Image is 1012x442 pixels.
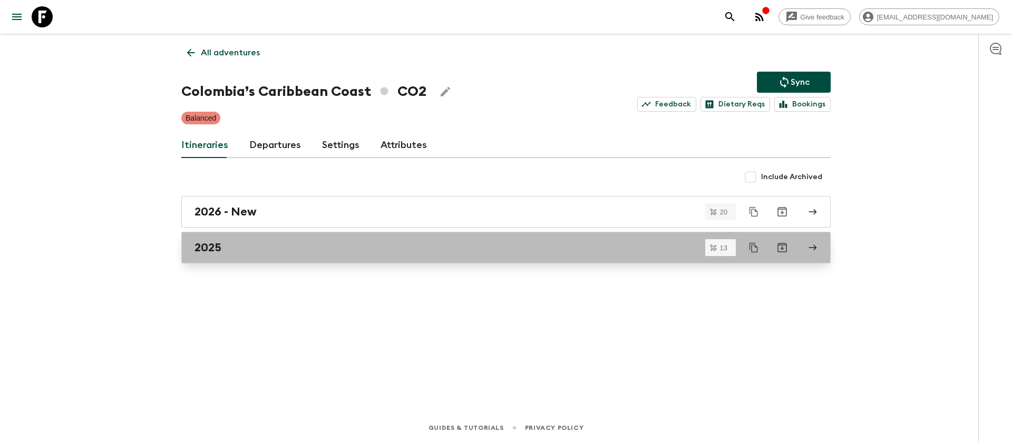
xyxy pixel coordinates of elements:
a: Attributes [381,133,427,158]
button: Edit Adventure Title [435,81,456,102]
span: 13 [714,244,734,251]
a: Guides & Tutorials [429,422,504,434]
a: Departures [249,133,301,158]
button: Archive [772,201,793,222]
p: Balanced [186,113,216,123]
div: [EMAIL_ADDRESS][DOMAIN_NAME] [859,8,999,25]
a: 2026 - New [181,196,831,228]
h2: 2025 [194,241,221,254]
span: Include Archived [761,172,822,182]
a: Bookings [774,97,831,112]
a: Dietary Reqs [700,97,770,112]
a: Feedback [637,97,696,112]
p: All adventures [201,46,260,59]
span: 20 [714,209,734,215]
span: Give feedback [795,13,850,21]
a: All adventures [181,42,266,63]
p: Sync [791,76,810,89]
button: menu [6,6,27,27]
a: 2025 [181,232,831,263]
button: Duplicate [744,238,763,257]
a: Settings [322,133,359,158]
a: Give feedback [779,8,851,25]
button: Archive [772,237,793,258]
span: [EMAIL_ADDRESS][DOMAIN_NAME] [871,13,999,21]
a: Privacy Policy [525,422,583,434]
h2: 2026 - New [194,205,257,219]
button: Sync adventure departures to the booking engine [757,72,831,93]
h1: Colombia’s Caribbean Coast CO2 [181,81,426,102]
button: search adventures [719,6,741,27]
a: Itineraries [181,133,228,158]
button: Duplicate [744,202,763,221]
